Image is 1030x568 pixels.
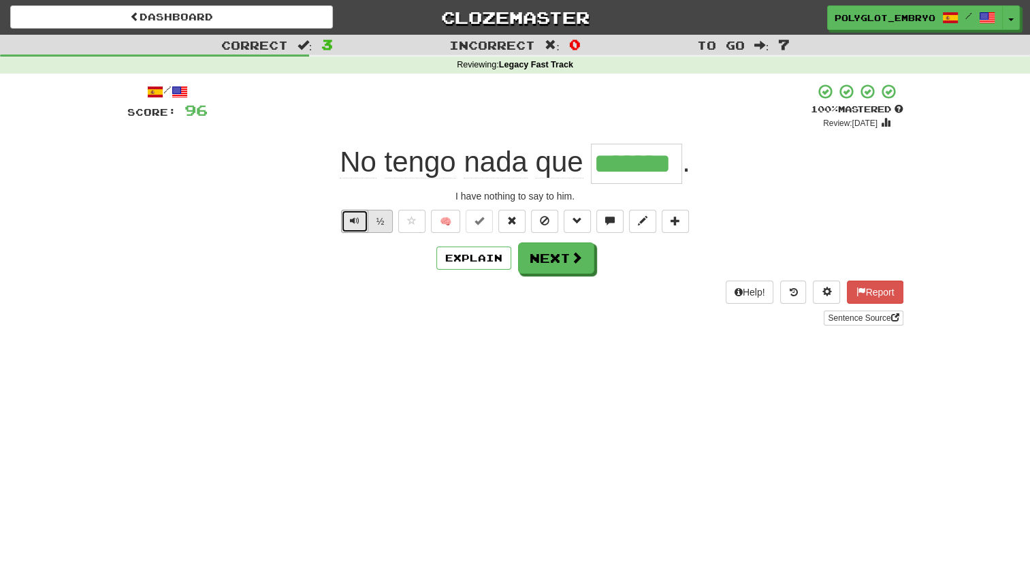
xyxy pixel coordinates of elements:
span: Correct [221,38,288,52]
span: Score: [127,106,176,118]
div: Mastered [811,104,903,116]
a: Sentence Source [824,311,903,326]
button: Report [847,281,903,304]
span: : [754,40,769,51]
span: Incorrect [449,38,535,52]
div: Text-to-speech controls [338,210,393,233]
button: Help! [726,281,774,304]
span: : [545,40,560,51]
strong: Legacy Fast Track [499,60,573,69]
div: I have nothing to say to him. [127,189,903,203]
button: ½ [368,210,393,233]
div: / [127,83,208,100]
span: 100 % [811,104,838,114]
a: Dashboard [10,5,333,29]
span: 7 [778,36,790,52]
button: Ignore sentence (alt+i) [531,210,558,233]
button: Favorite sentence (alt+f) [398,210,425,233]
button: Reset to 0% Mastered (alt+r) [498,210,526,233]
button: Edit sentence (alt+d) [629,210,656,233]
span: 3 [321,36,333,52]
span: Polyglot_Embryo [835,12,935,24]
span: To go [697,38,745,52]
span: tengo [385,146,456,178]
button: Round history (alt+y) [780,281,806,304]
button: 🧠 [431,210,460,233]
button: Add to collection (alt+a) [662,210,689,233]
span: nada [464,146,527,178]
button: Explain [436,247,511,270]
span: No [340,146,376,178]
button: Grammar (alt+g) [564,210,591,233]
span: que [535,146,583,178]
span: 96 [184,101,208,119]
span: : [297,40,312,51]
small: Review: [DATE] [823,119,878,128]
button: Set this sentence to 100% Mastered (alt+m) [466,210,493,233]
button: Next [518,242,594,274]
span: / [965,11,972,20]
span: . [682,146,690,178]
a: Clozemaster [353,5,676,29]
button: Discuss sentence (alt+u) [596,210,624,233]
a: Polyglot_Embryo / [827,5,1003,30]
span: 0 [569,36,581,52]
button: Play sentence audio (ctl+space) [341,210,368,233]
